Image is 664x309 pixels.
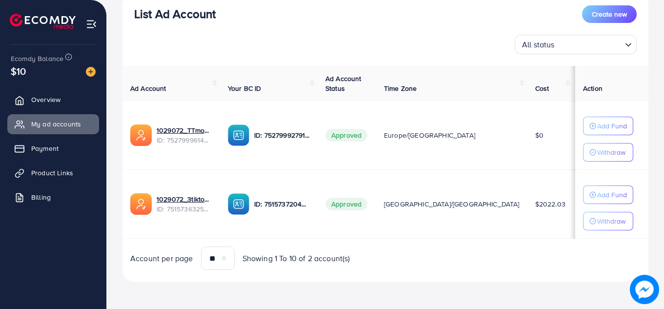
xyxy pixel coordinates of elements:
[520,38,557,52] span: All status
[254,198,310,210] p: ID: 7515737204606648321
[7,163,99,183] a: Product Links
[515,35,637,54] div: Search for option
[157,194,212,214] div: <span class='underline'>1029072_3tiktok_1749893989137</span></br>7515736325211996168
[86,19,97,30] img: menu
[157,135,212,145] span: ID: 7527999614847467521
[31,144,59,153] span: Payment
[583,143,633,162] button: Withdraw
[254,129,310,141] p: ID: 7527999279103574032
[7,90,99,109] a: Overview
[11,64,26,78] span: $10
[31,119,81,129] span: My ad accounts
[583,117,633,135] button: Add Fund
[157,194,212,204] a: 1029072_3tiktok_1749893989137
[157,125,212,135] a: 1029072_TTmonigrow_1752749004212
[157,204,212,214] span: ID: 7515736325211996168
[384,199,520,209] span: [GEOGRAPHIC_DATA]/[GEOGRAPHIC_DATA]
[325,129,367,142] span: Approved
[535,83,549,93] span: Cost
[11,54,63,63] span: Ecomdy Balance
[10,14,76,29] img: logo
[597,189,627,201] p: Add Fund
[130,124,152,146] img: ic-ads-acc.e4c84228.svg
[86,67,96,77] img: image
[592,9,627,19] span: Create new
[228,83,262,93] span: Your BC ID
[325,198,367,210] span: Approved
[7,187,99,207] a: Billing
[130,253,193,264] span: Account per page
[384,130,475,140] span: Europe/[GEOGRAPHIC_DATA]
[7,114,99,134] a: My ad accounts
[535,199,565,209] span: $2022.03
[583,185,633,204] button: Add Fund
[7,139,99,158] a: Payment
[31,95,60,104] span: Overview
[134,7,216,21] h3: List Ad Account
[558,36,621,52] input: Search for option
[582,5,637,23] button: Create new
[583,212,633,230] button: Withdraw
[535,130,543,140] span: $0
[597,120,627,132] p: Add Fund
[384,83,417,93] span: Time Zone
[31,192,51,202] span: Billing
[130,193,152,215] img: ic-ads-acc.e4c84228.svg
[325,74,362,93] span: Ad Account Status
[597,215,625,227] p: Withdraw
[630,275,659,304] img: image
[242,253,350,264] span: Showing 1 To 10 of 2 account(s)
[228,124,249,146] img: ic-ba-acc.ded83a64.svg
[597,146,625,158] p: Withdraw
[130,83,166,93] span: Ad Account
[157,125,212,145] div: <span class='underline'>1029072_TTmonigrow_1752749004212</span></br>7527999614847467521
[228,193,249,215] img: ic-ba-acc.ded83a64.svg
[583,83,603,93] span: Action
[31,168,73,178] span: Product Links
